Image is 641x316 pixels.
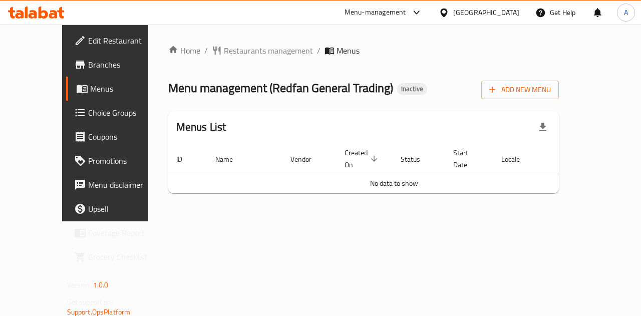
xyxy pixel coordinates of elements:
a: Coverage Report [66,221,169,245]
span: Version: [67,278,92,291]
span: Locale [501,153,533,165]
span: Branches [88,59,161,71]
button: Add New Menu [481,81,559,99]
span: A [624,7,628,18]
table: enhanced table [168,144,620,193]
span: Vendor [290,153,325,165]
span: No data to show [370,177,418,190]
span: Coverage Report [88,227,161,239]
span: Edit Restaurant [88,35,161,47]
span: Add New Menu [489,84,551,96]
span: Promotions [88,155,161,167]
a: Upsell [66,197,169,221]
a: Restaurants management [212,45,313,57]
li: / [204,45,208,57]
span: Restaurants management [224,45,313,57]
span: Created On [345,147,381,171]
span: Menu disclaimer [88,179,161,191]
span: Name [215,153,246,165]
div: Export file [531,115,555,139]
span: Menus [90,83,161,95]
span: ID [176,153,195,165]
span: Get support on: [67,295,113,308]
li: / [317,45,320,57]
span: Choice Groups [88,107,161,119]
a: Menu disclaimer [66,173,169,197]
h2: Menus List [176,120,226,135]
a: Promotions [66,149,169,173]
span: Menus [337,45,360,57]
a: Home [168,45,200,57]
a: Branches [66,53,169,77]
span: Grocery Checklist [88,251,161,263]
a: Choice Groups [66,101,169,125]
a: Menus [66,77,169,101]
span: Inactive [397,85,427,93]
span: Status [401,153,433,165]
div: Inactive [397,83,427,95]
span: 1.0.0 [93,278,109,291]
div: Menu-management [345,7,406,19]
a: Coupons [66,125,169,149]
span: Start Date [453,147,481,171]
nav: breadcrumb [168,45,559,57]
span: Upsell [88,203,161,215]
a: Edit Restaurant [66,29,169,53]
span: Coupons [88,131,161,143]
a: Grocery Checklist [66,245,169,269]
div: [GEOGRAPHIC_DATA] [453,7,519,18]
th: Actions [545,144,620,174]
span: Menu management ( Redfan General Trading ) [168,77,393,99]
